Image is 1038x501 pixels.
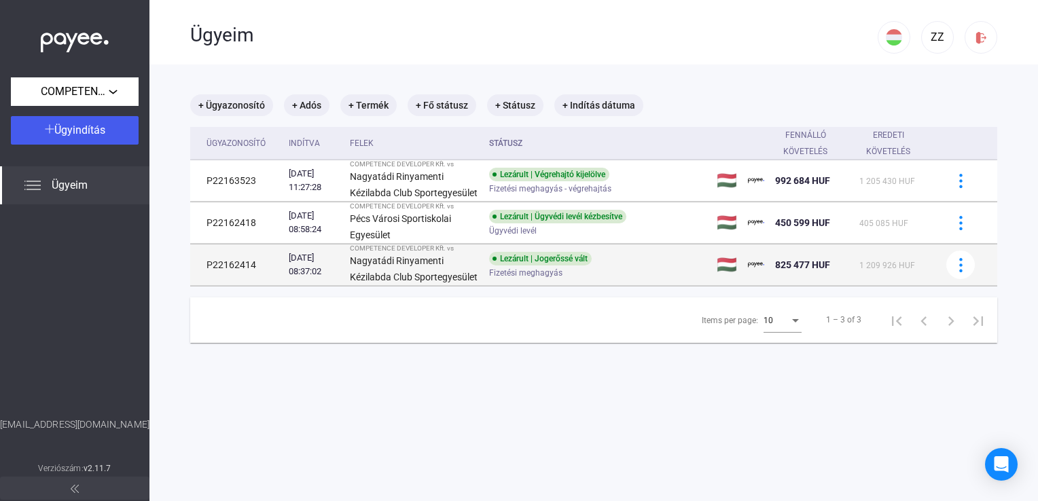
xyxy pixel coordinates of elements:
div: Items per page: [702,312,758,329]
td: 🇭🇺 [711,202,742,244]
div: [DATE] 08:37:02 [289,251,339,278]
strong: Nagyatádi Rinyamenti Kézilabda Club Sportegyesület [350,171,478,198]
button: HU [878,21,910,54]
span: 1 205 430 HUF [859,177,915,186]
button: Last page [965,306,992,333]
span: 450 599 HUF [775,217,830,228]
mat-chip: + Fő státusz [408,94,476,116]
div: Open Intercom Messenger [985,448,1018,481]
td: P22162418 [190,202,283,244]
span: Fizetési meghagyás [489,265,562,281]
button: more-blue [946,208,975,237]
img: payee-logo [748,172,764,189]
div: ZZ [926,29,949,45]
div: Indítva [289,135,339,151]
div: Indítva [289,135,320,151]
span: Ügyindítás [54,124,105,136]
mat-chip: + Státusz [487,94,543,116]
div: COMPETENCE DEVELOPER Kft. vs [350,202,478,210]
strong: Nagyatádi Rinyamenti Kézilabda Club Sportegyesület [350,255,478,282]
div: Fennálló követelés [775,127,849,160]
img: white-payee-white-dot.svg [41,25,109,53]
div: Fennálló követelés [775,127,837,160]
span: 10 [764,316,773,325]
button: Ügyindítás [11,116,139,145]
span: 1 209 926 HUF [859,261,915,270]
img: more-blue [954,258,968,272]
mat-chip: + Termék [340,94,397,116]
strong: Pécs Városi Sportiskolai Egyesület [350,213,451,240]
img: more-blue [954,174,968,188]
td: 🇭🇺 [711,244,742,286]
button: more-blue [946,250,975,279]
div: 1 – 3 of 3 [826,312,861,328]
img: list.svg [24,177,41,193]
button: ZZ [921,21,954,54]
button: COMPETENCE DEVELOPER Kft. [11,77,139,106]
div: COMPETENCE DEVELOPER Kft. vs [350,244,478,253]
img: logout-red [974,31,988,45]
span: 992 684 HUF [775,175,830,186]
div: [DATE] 11:27:28 [289,167,339,194]
td: P22163523 [190,160,283,202]
button: more-blue [946,166,975,195]
div: Ügyazonosító [207,135,266,151]
div: Eredeti követelés [859,127,929,160]
div: Ügyazonosító [207,135,278,151]
div: [DATE] 08:58:24 [289,209,339,236]
img: payee-logo [748,215,764,231]
button: logout-red [965,21,997,54]
td: 🇭🇺 [711,160,742,202]
td: P22162414 [190,244,283,286]
button: First page [883,306,910,333]
span: 405 085 HUF [859,219,908,228]
strong: v2.11.7 [84,464,111,473]
span: 825 477 HUF [775,259,830,270]
button: Next page [937,306,965,333]
span: Fizetési meghagyás - végrehajtás [489,181,611,197]
span: Ügyvédi levél [489,223,537,239]
mat-select: Items per page: [764,312,802,328]
div: COMPETENCE DEVELOPER Kft. vs [350,160,478,168]
mat-chip: + Indítás dátuma [554,94,643,116]
img: plus-white.svg [45,124,54,134]
img: more-blue [954,216,968,230]
img: payee-logo [748,257,764,273]
div: Felek [350,135,374,151]
div: Ügyeim [190,24,878,47]
img: arrow-double-left-grey.svg [71,485,79,493]
th: Státusz [484,127,711,160]
div: Lezárult | Jogerőssé vált [489,252,592,265]
div: Eredeti követelés [859,127,917,160]
button: Previous page [910,306,937,333]
div: Felek [350,135,478,151]
div: Lezárult | Ügyvédi levél kézbesítve [489,210,626,223]
span: COMPETENCE DEVELOPER Kft. [41,83,109,100]
mat-chip: + Ügyazonosító [190,94,273,116]
span: Ügyeim [52,177,88,193]
img: HU [886,29,902,45]
mat-chip: + Adós [284,94,329,116]
div: Lezárult | Végrehajtó kijelölve [489,168,609,181]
